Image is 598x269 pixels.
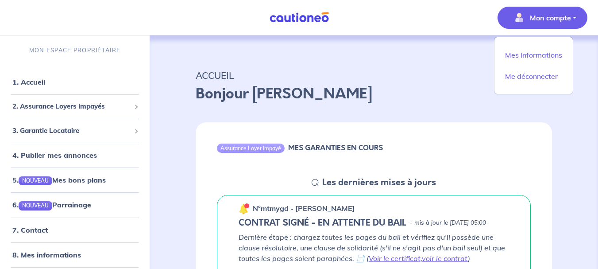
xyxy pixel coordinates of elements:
[422,254,468,263] a: voir le contrat
[239,218,509,228] div: state: CONTRACT-SIGNED, Context: MORE-THAN-6-MONTHS,MAYBE-CERTIFICATE,ALONE,LESSOR-DOCUMENTS
[498,69,569,83] a: Me déconnecter
[239,203,249,214] img: 🔔
[196,83,552,105] p: Bonjour [PERSON_NAME]
[498,7,587,29] button: illu_account_valid_menu.svgMon compte
[4,98,146,115] div: 2. Assurance Loyers Impayés
[12,200,91,209] a: 6.NOUVEAUParrainage
[196,67,552,83] p: ACCUEIL
[288,144,383,152] h6: MES GARANTIES EN COURS
[4,246,146,264] div: 8. Mes informations
[12,151,97,160] a: 4. Publier mes annonces
[4,146,146,164] div: 4. Publier mes annonces
[29,46,120,55] p: MON ESPACE PROPRIÉTAIRE
[498,48,569,62] a: Mes informations
[266,12,332,23] img: Cautioneo
[4,221,146,239] div: 7. Contact
[12,126,131,136] span: 3. Garantie Locataire
[512,11,526,25] img: illu_account_valid_menu.svg
[12,78,45,86] a: 1. Accueil
[322,177,436,188] h5: Les dernières mises à jours
[239,218,406,228] h5: CONTRAT SIGNÉ - EN ATTENTE DU BAIL
[4,73,146,91] div: 1. Accueil
[239,232,509,264] p: Dernière étape : chargez toutes les pages du bail et vérifiez qu'il possède une clause résolutoir...
[12,101,131,112] span: 2. Assurance Loyers Impayés
[494,37,573,94] div: illu_account_valid_menu.svgMon compte
[4,196,146,214] div: 6.NOUVEAUParrainage
[12,175,106,184] a: 5.NOUVEAUMes bons plans
[4,171,146,189] div: 5.NOUVEAUMes bons plans
[530,12,571,23] p: Mon compte
[253,203,355,214] p: n°mtmygd - [PERSON_NAME]
[12,226,48,234] a: 7. Contact
[4,122,146,140] div: 3. Garantie Locataire
[369,254,421,263] a: Voir le certificat
[217,144,285,152] div: Assurance Loyer Impayé
[410,218,486,227] p: - mis à jour le [DATE] 05:00
[12,250,81,259] a: 8. Mes informations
